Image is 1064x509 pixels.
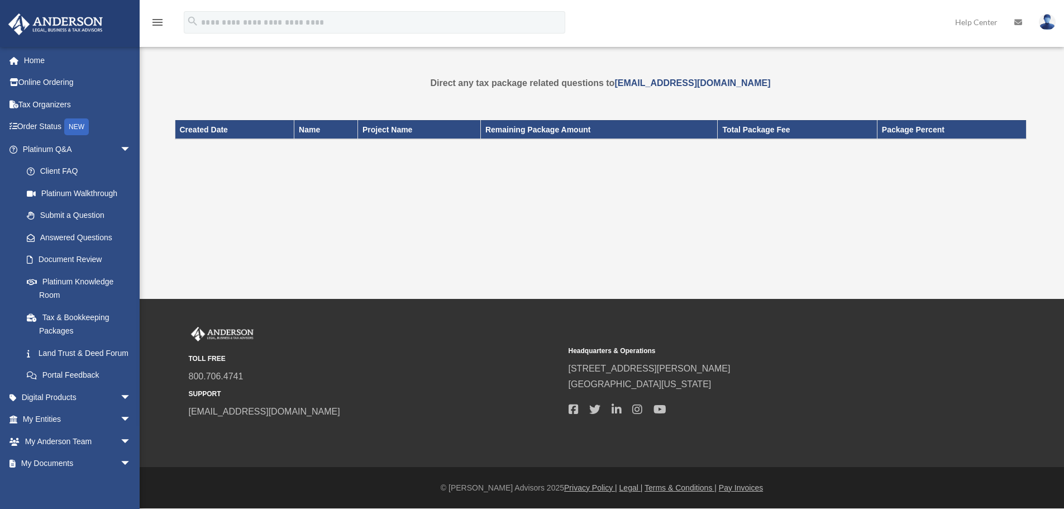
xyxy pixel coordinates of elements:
img: User Pic [1039,14,1056,30]
a: My Entitiesarrow_drop_down [8,408,148,431]
a: Pay Invoices [719,483,763,492]
a: menu [151,20,164,29]
a: Digital Productsarrow_drop_down [8,386,148,408]
a: My Documentsarrow_drop_down [8,453,148,475]
th: Project Name [357,120,480,139]
strong: Direct any tax package related questions to [431,78,771,88]
small: TOLL FREE [189,353,561,365]
span: arrow_drop_down [120,430,142,453]
img: Anderson Advisors Platinum Portal [189,327,256,341]
div: NEW [64,118,89,135]
span: arrow_drop_down [120,408,142,431]
a: Platinum Q&Aarrow_drop_down [8,138,148,160]
a: [EMAIL_ADDRESS][DOMAIN_NAME] [189,407,340,416]
a: Submit a Question [16,204,148,227]
a: Portal Feedback [16,364,148,387]
a: [STREET_ADDRESS][PERSON_NAME] [569,364,731,373]
th: Package Percent [877,120,1026,139]
small: SUPPORT [189,388,561,400]
a: Order StatusNEW [8,116,148,139]
a: Tax & Bookkeeping Packages [16,306,142,342]
span: arrow_drop_down [120,453,142,475]
i: menu [151,16,164,29]
a: Answered Questions [16,226,148,249]
a: Platinum Walkthrough [16,182,148,204]
a: Terms & Conditions | [645,483,717,492]
a: [EMAIL_ADDRESS][DOMAIN_NAME] [614,78,770,88]
a: Client FAQ [16,160,148,183]
a: Platinum Knowledge Room [16,270,148,306]
a: 800.706.4741 [189,372,244,381]
a: Home [8,49,148,72]
th: Name [294,120,358,139]
i: search [187,15,199,27]
img: Anderson Advisors Platinum Portal [5,13,106,35]
span: arrow_drop_down [120,138,142,161]
small: Headquarters & Operations [569,345,941,357]
div: © [PERSON_NAME] Advisors 2025 [140,481,1064,495]
span: arrow_drop_down [120,386,142,409]
th: Remaining Package Amount [480,120,718,139]
a: Online Ordering [8,72,148,94]
a: Land Trust & Deed Forum [16,342,148,364]
th: Total Package Fee [718,120,877,139]
th: Created Date [175,120,294,139]
a: My Anderson Teamarrow_drop_down [8,430,148,453]
a: Document Review [16,249,148,271]
a: Tax Organizers [8,93,148,116]
a: Legal | [619,483,643,492]
a: [GEOGRAPHIC_DATA][US_STATE] [569,379,712,389]
a: Privacy Policy | [564,483,617,492]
